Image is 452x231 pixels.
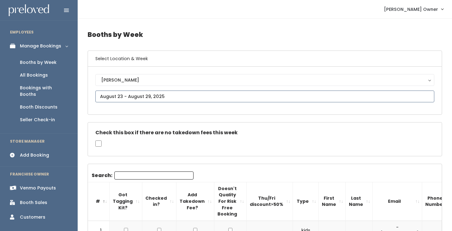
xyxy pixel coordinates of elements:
[319,182,346,220] th: First Name: activate to sort column ascending
[88,26,442,43] h4: Booths by Week
[20,214,45,220] div: Customers
[20,117,55,123] div: Seller Check-in
[293,182,319,220] th: Type: activate to sort column ascending
[88,51,442,67] h6: Select Location & Week
[20,185,56,191] div: Venmo Payouts
[214,182,247,220] th: Doesn't Quality For Risk Free Booking : activate to sort column ascending
[101,77,428,83] div: [PERSON_NAME]
[9,4,49,16] img: preloved logo
[95,74,434,86] button: [PERSON_NAME]
[346,182,373,220] th: Last Name: activate to sort column ascending
[247,182,293,220] th: Thu/Fri discount&gt;50%: activate to sort column ascending
[20,43,61,49] div: Manage Bookings
[20,199,47,206] div: Booth Sales
[384,6,438,13] span: [PERSON_NAME] Owner
[20,59,57,66] div: Booths by Week
[20,152,49,158] div: Add Booking
[378,2,450,16] a: [PERSON_NAME] Owner
[92,171,194,180] label: Search:
[20,72,48,78] div: All Bookings
[95,130,434,135] h5: Check this box if there are no takedown fees this week
[114,171,194,180] input: Search:
[373,182,422,220] th: Email: activate to sort column ascending
[20,85,68,98] div: Bookings with Booths
[176,182,214,220] th: Add Takedown Fee?: activate to sort column ascending
[20,104,57,110] div: Booth Discounts
[88,182,110,220] th: #: activate to sort column descending
[95,91,434,102] input: August 23 - August 29, 2025
[110,182,142,220] th: Got Tagging Kit?: activate to sort column ascending
[142,182,176,220] th: Checked in?: activate to sort column ascending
